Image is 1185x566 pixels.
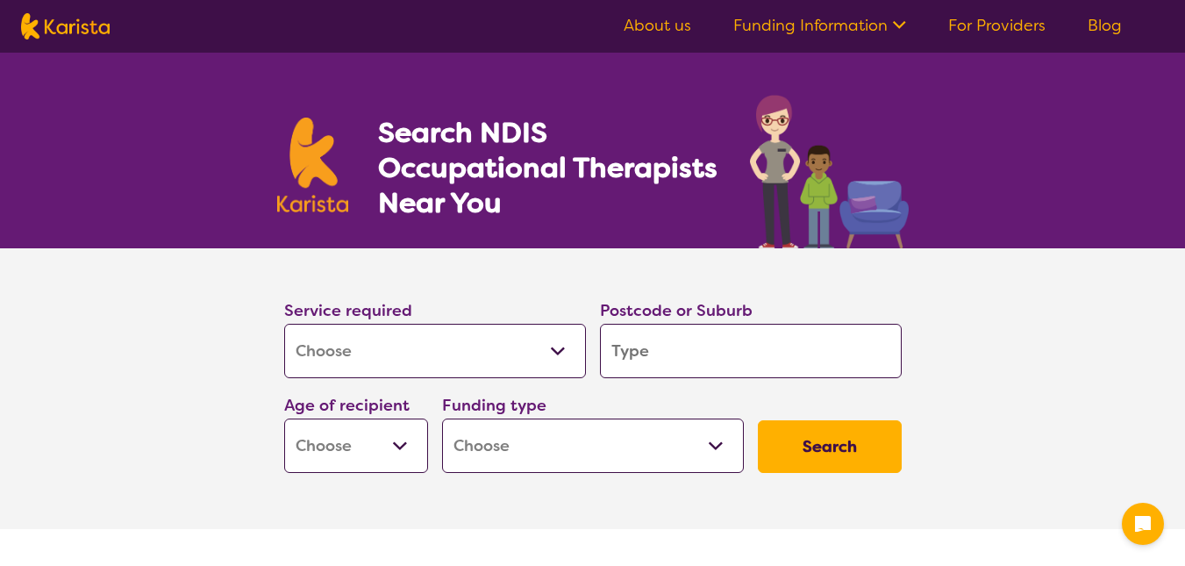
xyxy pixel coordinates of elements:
[758,420,902,473] button: Search
[442,395,546,416] label: Funding type
[948,15,1046,36] a: For Providers
[284,395,410,416] label: Age of recipient
[378,115,719,220] h1: Search NDIS Occupational Therapists Near You
[1088,15,1122,36] a: Blog
[600,324,902,378] input: Type
[733,15,906,36] a: Funding Information
[750,95,909,248] img: occupational-therapy
[600,300,753,321] label: Postcode or Suburb
[21,13,110,39] img: Karista logo
[277,118,349,212] img: Karista logo
[624,15,691,36] a: About us
[284,300,412,321] label: Service required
